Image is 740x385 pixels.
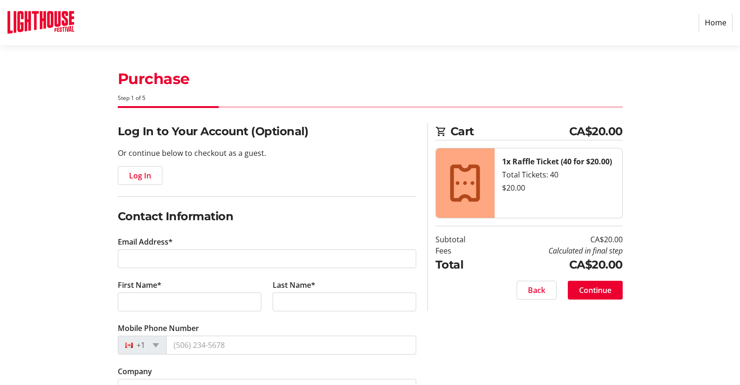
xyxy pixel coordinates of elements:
[435,256,489,273] td: Total
[118,366,152,377] label: Company
[166,336,416,354] input: (506) 234-5678
[528,285,545,296] span: Back
[699,14,732,31] a: Home
[568,281,623,300] button: Continue
[273,279,315,291] label: Last Name*
[118,236,173,247] label: Email Address*
[502,156,612,167] strong: 1x Raffle Ticket (40 for $20.00)
[489,245,623,256] td: Calculated in final step
[435,234,489,245] td: Subtotal
[118,208,416,225] h2: Contact Information
[8,4,74,41] img: Lighthouse Festival's Logo
[489,234,623,245] td: CA$20.00
[118,279,161,291] label: First Name*
[569,123,623,140] span: CA$20.00
[502,169,615,180] div: Total Tickets: 40
[579,285,611,296] span: Continue
[118,323,199,334] label: Mobile Phone Number
[118,166,162,185] button: Log In
[517,281,557,300] button: Back
[129,170,151,181] span: Log In
[118,123,416,140] h2: Log In to Your Account (Optional)
[435,245,489,256] td: Fees
[450,123,569,140] span: Cart
[118,94,623,102] div: Step 1 of 5
[502,182,615,193] div: $20.00
[118,147,416,159] p: Or continue below to checkout as a guest.
[118,68,623,90] h1: Purchase
[489,256,623,273] td: CA$20.00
